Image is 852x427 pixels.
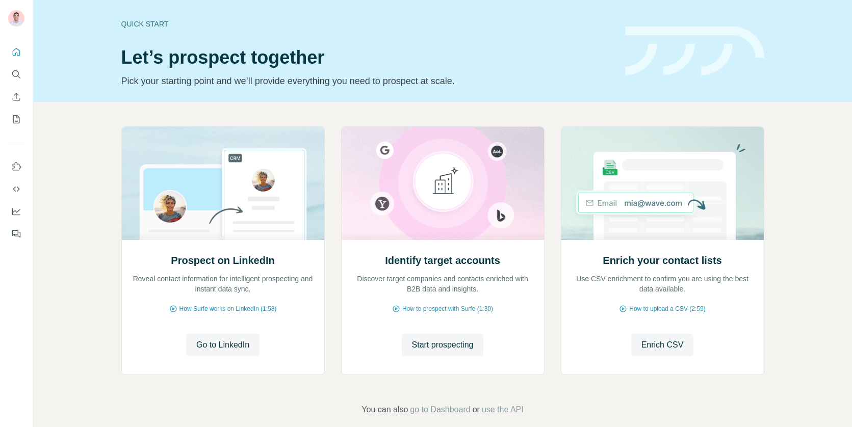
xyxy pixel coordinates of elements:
[8,65,24,84] button: Search
[8,202,24,221] button: Dashboard
[412,339,474,351] span: Start prospecting
[625,26,764,76] img: banner
[341,127,545,240] img: Identify target accounts
[473,404,480,416] span: or
[171,253,274,268] h2: Prospect on LinkedIn
[362,404,408,416] span: You can also
[8,88,24,106] button: Enrich CSV
[631,334,694,356] button: Enrich CSV
[8,10,24,26] img: Avatar
[186,334,260,356] button: Go to LinkedIn
[8,157,24,176] button: Use Surfe on LinkedIn
[132,274,314,294] p: Reveal contact information for intelligent prospecting and instant data sync.
[410,404,470,416] button: go to Dashboard
[8,43,24,61] button: Quick start
[603,253,721,268] h2: Enrich your contact lists
[629,304,705,313] span: How to upload a CSV (2:59)
[121,19,613,29] div: Quick start
[641,339,684,351] span: Enrich CSV
[8,225,24,243] button: Feedback
[561,127,764,240] img: Enrich your contact lists
[385,253,500,268] h2: Identify target accounts
[402,334,484,356] button: Start prospecting
[8,110,24,128] button: My lists
[352,274,534,294] p: Discover target companies and contacts enriched with B2B data and insights.
[482,404,524,416] button: use the API
[121,47,613,68] h1: Let’s prospect together
[196,339,249,351] span: Go to LinkedIn
[179,304,277,313] span: How Surfe works on LinkedIn (1:58)
[121,127,325,240] img: Prospect on LinkedIn
[8,180,24,198] button: Use Surfe API
[402,304,493,313] span: How to prospect with Surfe (1:30)
[121,74,613,88] p: Pick your starting point and we’ll provide everything you need to prospect at scale.
[572,274,754,294] p: Use CSV enrichment to confirm you are using the best data available.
